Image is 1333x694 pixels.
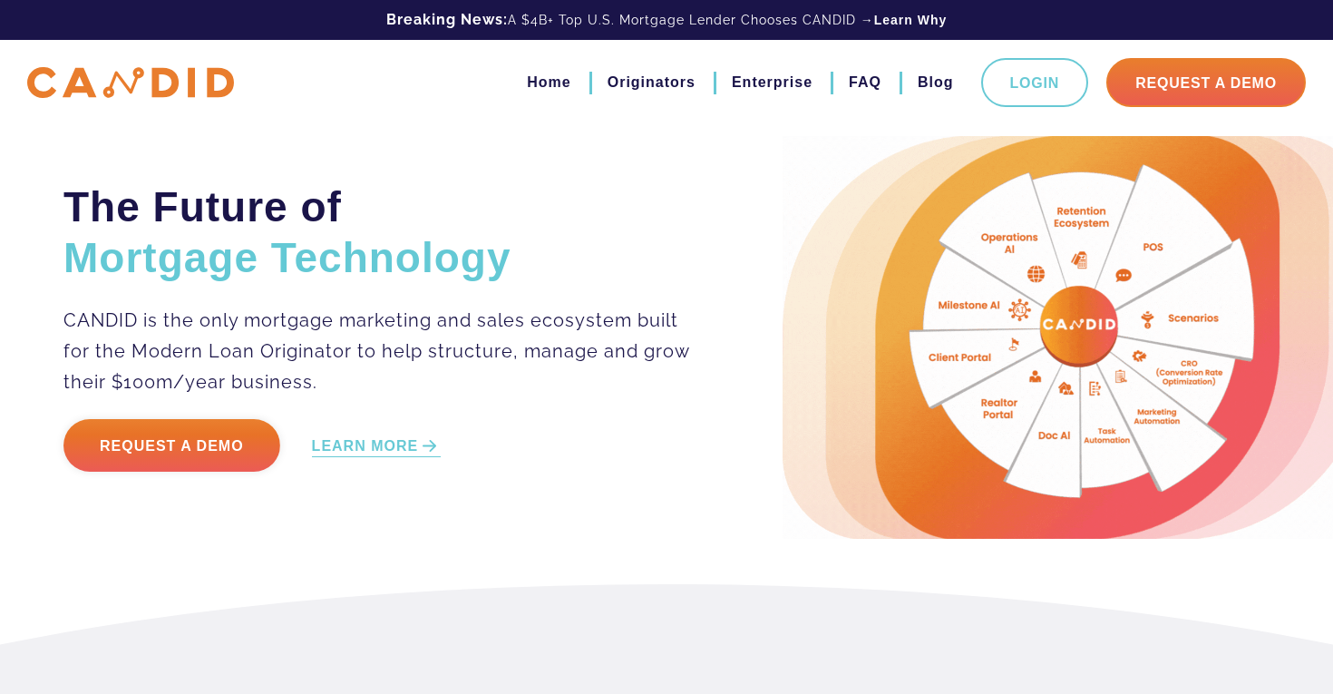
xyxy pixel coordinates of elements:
[312,436,442,457] a: LEARN MORE
[27,67,234,99] img: CANDID APP
[63,305,692,397] p: CANDID is the only mortgage marketing and sales ecosystem built for the Modern Loan Originator to...
[527,67,570,98] a: Home
[608,67,696,98] a: Originators
[981,58,1089,107] a: Login
[732,67,812,98] a: Enterprise
[63,419,280,472] a: Request a Demo
[1106,58,1306,107] a: Request A Demo
[874,11,948,29] a: Learn Why
[918,67,954,98] a: Blog
[63,181,692,283] h2: The Future of
[849,67,881,98] a: FAQ
[386,11,508,28] b: Breaking News:
[63,234,511,281] span: Mortgage Technology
